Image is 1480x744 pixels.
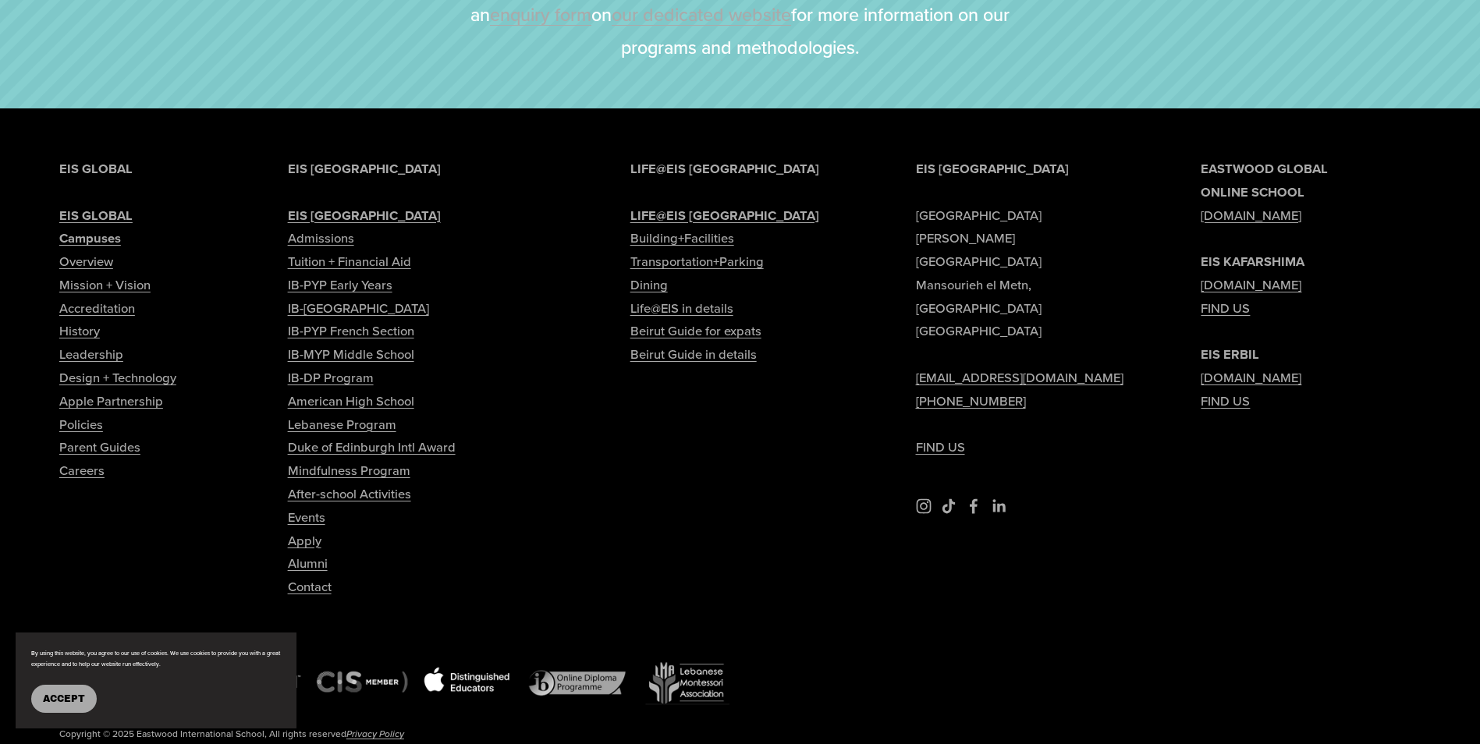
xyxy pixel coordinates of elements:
[43,693,85,704] span: Accept
[59,229,121,247] strong: Campuses
[31,685,97,713] button: Accept
[288,274,392,297] a: IB-PYP Early Years
[612,2,791,27] a: our dedicated website
[288,250,411,274] a: Tuition + Financial Aid
[966,498,981,514] a: Facebook
[59,204,133,228] a: EIS GLOBAL
[1201,367,1301,390] a: [DOMAIN_NAME]
[916,159,1069,178] strong: EIS [GEOGRAPHIC_DATA]
[916,390,1026,413] a: [PHONE_NUMBER]
[288,343,414,367] a: IB-MYP Middle School
[288,390,414,413] a: American High School
[288,159,441,178] strong: EIS [GEOGRAPHIC_DATA]
[630,159,819,178] strong: LIFE@EIS [GEOGRAPHIC_DATA]
[1201,345,1259,363] strong: EIS ERBIL
[288,459,410,483] a: Mindfulness Program
[916,436,965,459] a: FIND US
[59,320,100,343] a: History
[630,320,761,343] a: Beirut Guide for expats
[1201,274,1301,297] a: [DOMAIN_NAME]
[1201,297,1250,321] a: FIND US
[288,413,396,437] a: Lebanese Program
[1201,390,1250,413] a: FIND US
[59,436,140,459] a: Parent Guides
[59,159,133,178] strong: EIS GLOBAL
[59,274,151,297] a: Mission + Vision
[630,227,734,250] a: Building+Facilities
[630,343,757,367] a: Beirut Guide in details
[288,483,411,506] a: After-school Activities
[1201,159,1328,201] strong: EASTWOOD GLOBAL ONLINE SCHOOL
[59,297,135,321] a: Accreditation
[346,725,404,742] a: Privacy Policy
[59,367,176,390] a: Design + Technology
[288,227,354,250] a: Admissions
[288,367,374,390] a: IB-DP Program
[59,343,123,367] a: Leadership
[941,498,956,514] a: TikTok
[288,204,441,228] a: EIS [GEOGRAPHIC_DATA]
[288,506,325,530] a: Events
[59,459,105,483] a: Careers
[490,2,591,27] a: enquiry form
[1201,204,1301,228] a: [DOMAIN_NAME]
[630,250,764,274] a: Transportation+Parking
[59,413,103,437] a: Policies
[288,320,414,343] a: IB-PYP French Section
[916,158,1136,459] p: [GEOGRAPHIC_DATA] [PERSON_NAME][GEOGRAPHIC_DATA] Mansourieh el Metn, [GEOGRAPHIC_DATA] [GEOGRAPHI...
[288,576,332,599] a: Contact
[16,632,296,728] section: Cookie banner
[916,498,932,514] a: Instagram
[59,725,679,742] p: Copyright © 2025 Eastwood International School, All rights reserved
[59,227,121,250] a: Campuses
[630,274,668,297] a: Dining
[630,206,819,225] strong: LIFE@EIS [GEOGRAPHIC_DATA]
[288,530,321,553] a: Apply
[630,297,733,321] a: Life@EIS in details
[59,250,113,274] a: Overview
[1201,252,1304,271] strong: EIS KAFARSHIMA
[59,390,163,413] a: Apple Partnership
[346,727,404,740] em: Privacy Policy
[991,498,1006,514] a: LinkedIn
[59,206,133,225] strong: EIS GLOBAL
[288,297,429,321] a: IB-[GEOGRAPHIC_DATA]
[630,204,819,228] a: LIFE@EIS [GEOGRAPHIC_DATA]
[31,648,281,669] p: By using this website, you agree to our use of cookies. We use cookies to provide you with a grea...
[288,552,328,576] a: Alumni
[916,367,1123,390] a: [EMAIL_ADDRESS][DOMAIN_NAME]
[288,206,441,225] strong: EIS [GEOGRAPHIC_DATA]
[288,436,456,459] a: Duke of Edinburgh Intl Award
